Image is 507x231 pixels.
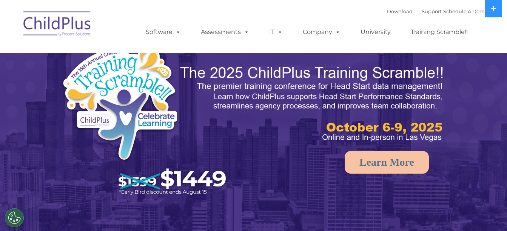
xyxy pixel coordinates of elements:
[345,151,429,174] a: Learn More
[353,25,398,40] a: University
[295,25,348,40] a: Company
[5,208,24,227] button: Cookies Settings
[262,25,290,40] a: IT
[193,25,257,40] a: Assessments
[387,8,413,14] a: Download
[138,25,188,40] a: Software
[20,6,95,44] img: ChildPlus by Procare Solutions
[403,25,475,40] a: Training Scramble!!
[443,8,488,14] a: Schedule A Demo
[387,8,488,14] font: |
[422,8,442,14] a: Support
